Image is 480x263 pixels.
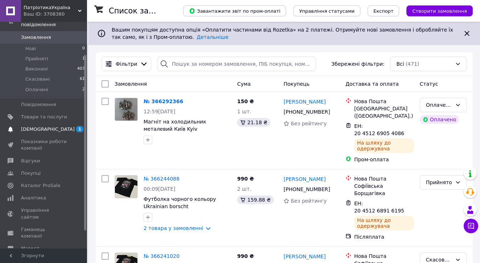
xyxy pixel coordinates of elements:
[144,225,203,231] a: 2 товара у замовленні
[144,196,216,209] a: Футболка чорного кольору Ukrainian borscht
[399,8,473,13] a: Створити замовлення
[237,81,251,87] span: Cума
[464,219,478,233] button: Чат з покупцем
[115,98,137,121] img: Фото товару
[354,182,414,197] div: Софіївська Борщагівка
[21,195,46,201] span: Аналітика
[237,118,270,127] div: 21.18 ₴
[282,184,331,194] div: [PHONE_NUMBER]
[354,98,414,105] div: Нова Пошта
[420,115,459,124] div: Оплачено
[21,182,60,189] span: Каталог ProSale
[291,121,327,126] span: Без рейтингу
[396,60,404,68] span: Всі
[284,81,309,87] span: Покупець
[157,57,316,71] input: Пошук за номером замовлення, ПІБ покупця, номером телефону, Email, номером накладної
[237,98,254,104] span: 150 ₴
[293,5,360,16] button: Управління статусами
[25,56,48,62] span: Прийняті
[82,86,85,93] span: 2
[354,175,414,182] div: Нова Пошта
[115,98,138,121] a: Фото товару
[354,105,414,120] div: [GEOGRAPHIC_DATA] ([GEOGRAPHIC_DATA].)
[82,45,85,52] span: 0
[237,195,273,204] div: 159.88 ₴
[144,253,179,259] a: № 366241020
[196,34,228,40] a: Детальніше
[237,253,254,259] span: 990 ₴
[25,66,48,72] span: Виконані
[21,245,40,252] span: Маркет
[354,233,414,240] div: Післяплата
[237,176,254,182] span: 990 ₴
[354,156,414,163] div: Пром-оплата
[183,5,286,16] button: Завантажити звіт по пром-оплаті
[21,138,67,151] span: Показники роботи компанії
[21,158,40,164] span: Відгуки
[354,201,404,214] span: ЕН: 20 4512 6891 6195
[420,81,438,87] span: Статус
[373,8,394,14] span: Експорт
[291,198,327,204] span: Без рейтингу
[21,114,67,120] span: Товари та послуги
[115,175,137,198] img: Фото товару
[282,107,331,117] div: [PHONE_NUMBER]
[426,101,452,109] div: Оплачено
[144,109,175,114] span: 12:59[DATE]
[24,11,87,17] div: Ваш ID: 3708380
[21,226,67,239] span: Гаманець компанії
[237,186,251,192] span: 2 шт.
[426,178,452,186] div: Прийнято
[189,8,280,14] span: Завантажити звіт по пром-оплаті
[25,45,36,52] span: Нові
[412,8,467,14] span: Створити замовлення
[284,253,326,260] a: [PERSON_NAME]
[406,61,419,67] span: (471)
[144,119,206,132] a: Магніт на холодильник металевий Київ Kyiv
[284,175,326,183] a: [PERSON_NAME]
[144,186,175,192] span: 00:09[DATE]
[284,98,326,105] a: [PERSON_NAME]
[24,4,78,11] span: ПатріотикаУкраїна
[331,60,384,68] span: Збережені фільтри:
[21,34,51,41] span: Замовлення
[21,126,75,133] span: [DEMOGRAPHIC_DATA]
[115,81,147,87] span: Замовлення
[21,207,67,220] span: Управління сайтом
[299,8,355,14] span: Управління статусами
[406,5,473,16] button: Створити замовлення
[25,86,48,93] span: Оплачені
[80,76,85,82] span: 61
[112,27,453,40] span: Вашим покупцям доступна опція «Оплатити частинами від Rozetka» на 2 платежі. Отримуйте нові замов...
[237,109,251,114] span: 1 шт.
[354,138,414,153] div: На шляху до одержувача
[354,123,404,136] span: ЕН: 20 4512 6905 4086
[345,81,399,87] span: Доставка та оплата
[76,126,83,132] span: 1
[144,98,183,104] a: № 366292366
[116,60,137,68] span: Фільтри
[21,170,41,177] span: Покупці
[354,252,414,260] div: Нова Пошта
[354,216,414,230] div: На шляху до одержувача
[144,176,179,182] a: № 366244088
[109,7,182,15] h1: Список замовлень
[21,101,56,108] span: Повідомлення
[25,76,50,82] span: Скасовані
[368,5,400,16] button: Експорт
[77,66,85,72] span: 407
[82,56,85,62] span: 1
